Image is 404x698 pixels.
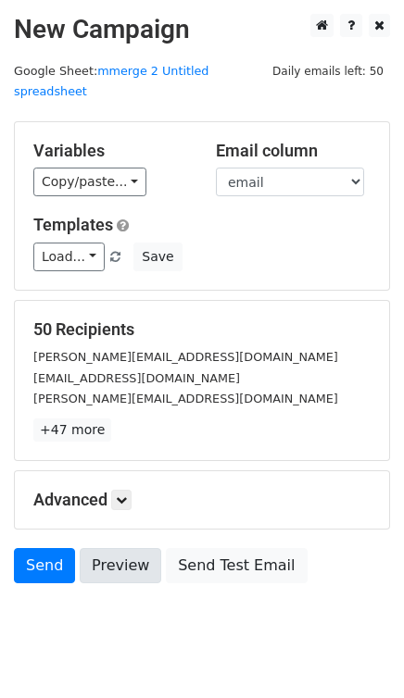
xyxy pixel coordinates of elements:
[33,490,371,510] h5: Advanced
[133,243,182,271] button: Save
[33,350,338,364] small: [PERSON_NAME][EMAIL_ADDRESS][DOMAIN_NAME]
[14,14,390,45] h2: New Campaign
[33,392,338,405] small: [PERSON_NAME][EMAIL_ADDRESS][DOMAIN_NAME]
[166,548,307,583] a: Send Test Email
[80,548,161,583] a: Preview
[14,548,75,583] a: Send
[14,64,208,99] small: Google Sheet:
[33,371,240,385] small: [EMAIL_ADDRESS][DOMAIN_NAME]
[266,61,390,81] span: Daily emails left: 50
[266,64,390,78] a: Daily emails left: 50
[33,319,371,340] h5: 50 Recipients
[216,141,371,161] h5: Email column
[14,64,208,99] a: mmerge 2 Untitled spreadsheet
[33,168,146,196] a: Copy/paste...
[33,418,111,442] a: +47 more
[311,609,404,698] iframe: Chat Widget
[33,243,105,271] a: Load...
[33,141,188,161] h5: Variables
[33,215,113,234] a: Templates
